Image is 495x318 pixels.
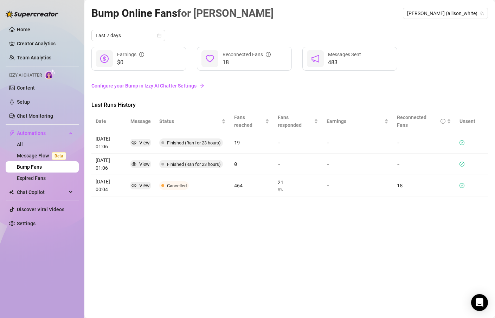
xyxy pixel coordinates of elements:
span: info-circle [441,119,445,124]
a: Discover Viral Videos [17,207,64,212]
th: Earnings [322,111,393,132]
article: 21 [278,179,319,186]
span: eye [131,140,136,145]
span: allison (allison_white) [407,8,484,19]
span: Finished (Ran for 23 hours) [167,140,221,145]
th: Message [126,111,155,132]
article: 0 [234,160,269,168]
a: Creator Analytics [17,38,73,49]
span: notification [311,54,320,63]
div: Reconnected Fans [397,113,445,129]
div: View [139,160,150,168]
article: - [327,182,329,189]
span: 18 [223,58,271,67]
article: [DATE] 00:04 [96,178,122,193]
a: Content [17,85,35,91]
a: Bump Fans [17,164,42,170]
span: check-circle [459,183,464,188]
div: Reconnected Fans [223,51,271,58]
span: Earnings [327,117,383,125]
span: Last Runs History [91,101,210,109]
article: - [327,139,329,147]
span: Last 7 days [96,30,161,41]
a: Configure your Bump in Izzy AI Chatter Settingsarrow-right [91,79,488,92]
span: Fans responded [278,113,313,129]
div: Open Intercom Messenger [471,294,488,311]
img: AI Chatter [45,69,56,79]
th: Fans reached [230,111,274,132]
a: Configure your Bump in Izzy AI Chatter Settings [91,82,488,90]
span: heart [206,54,214,63]
span: Beta [52,152,66,160]
span: Chat Copilot [17,187,67,198]
th: Status [155,111,230,132]
span: check-circle [459,140,464,145]
span: Fans reached [234,113,264,129]
span: eye [131,183,136,188]
span: 483 [328,58,361,67]
article: - [397,139,451,147]
article: Bump Online Fans [91,5,274,21]
div: View [139,139,150,147]
div: Earnings [117,51,144,58]
article: - [278,160,319,168]
a: All [17,142,23,147]
a: Message FlowBeta [17,153,69,158]
article: 19 [234,139,269,147]
article: 5 % [278,186,319,193]
span: $0 [117,58,144,67]
span: Messages Sent [328,52,361,57]
span: info-circle [139,52,144,57]
a: Expired Fans [17,175,46,181]
div: View [139,182,150,189]
th: Unsent [455,111,480,132]
article: [DATE] 01:06 [96,135,122,150]
article: - [327,160,329,168]
span: info-circle [266,52,271,57]
span: Izzy AI Chatter [9,72,42,79]
a: Setup [17,99,30,105]
article: 18 [397,182,451,189]
span: dollar [100,54,109,63]
a: Settings [17,221,36,226]
span: Finished (Ran for 23 hours) [167,162,221,167]
span: eye [131,162,136,167]
span: Automations [17,128,67,139]
a: Team Analytics [17,55,51,60]
img: logo-BBDzfeDw.svg [6,11,58,18]
th: Date [91,111,126,132]
span: arrow-right [199,83,204,88]
article: - [278,139,319,147]
span: team [480,11,484,15]
span: for [PERSON_NAME] [177,7,274,19]
span: Cancelled [167,183,187,188]
span: thunderbolt [9,130,15,136]
img: Chat Copilot [9,190,14,195]
span: check-circle [459,162,464,167]
a: Chat Monitoring [17,113,53,119]
th: Fans responded [274,111,323,132]
a: Home [17,27,30,32]
article: - [397,160,451,168]
article: [DATE] 01:06 [96,156,122,172]
article: 464 [234,182,269,189]
span: Status [159,117,220,125]
span: calendar [157,33,161,38]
